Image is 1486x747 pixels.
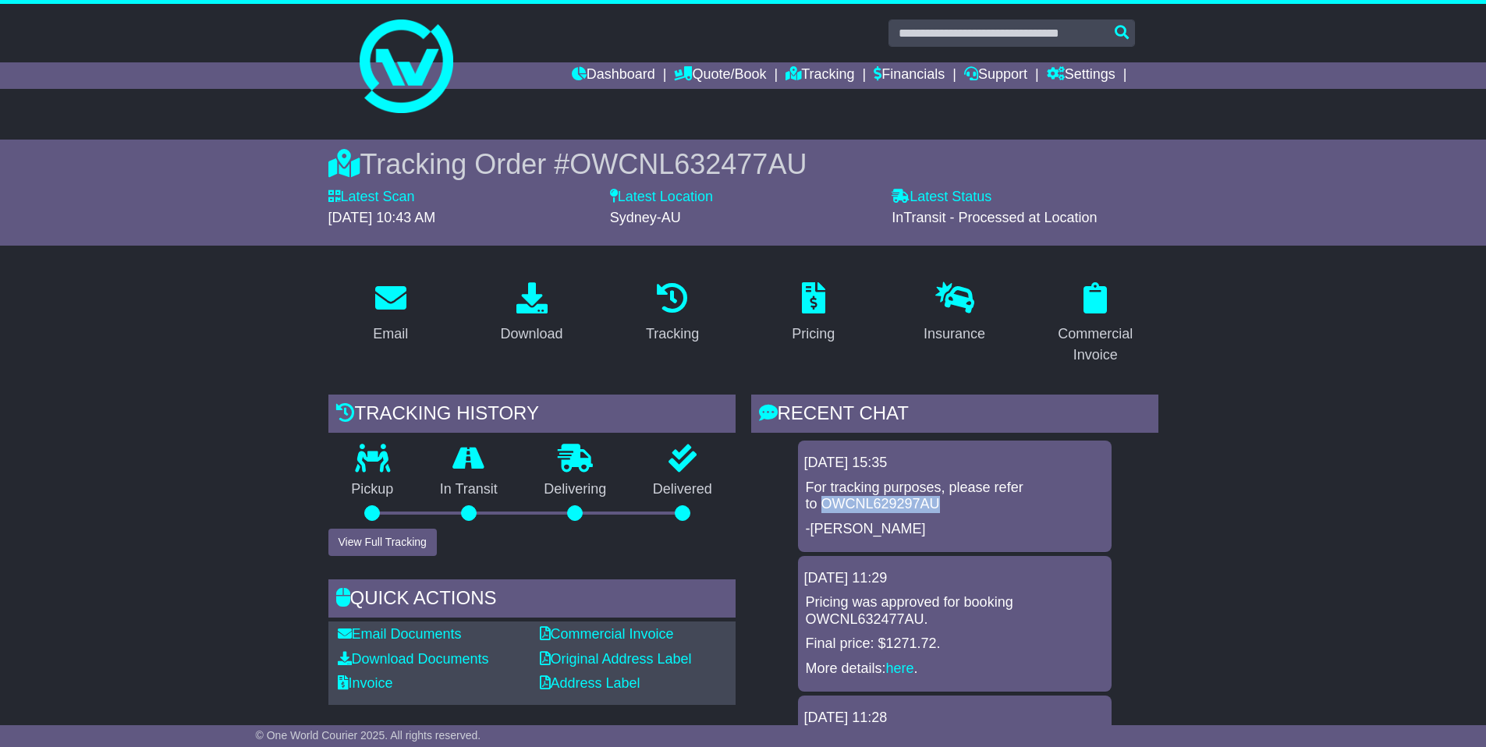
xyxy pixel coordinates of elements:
a: Commercial Invoice [540,626,674,642]
div: [DATE] 11:29 [804,570,1105,587]
div: Email [373,324,408,345]
span: Sydney-AU [610,210,681,225]
span: [DATE] 10:43 AM [328,210,436,225]
span: © One World Courier 2025. All rights reserved. [256,729,481,742]
div: RECENT CHAT [751,395,1158,437]
a: Invoice [338,675,393,691]
p: More details: . [806,660,1104,678]
a: Dashboard [572,62,655,89]
a: Email Documents [338,626,462,642]
p: Pickup [328,481,417,498]
div: Tracking [646,324,699,345]
a: Address Label [540,675,640,691]
p: Delivered [630,481,736,498]
div: Quick Actions [328,579,736,621]
label: Latest Location [610,189,713,206]
a: Original Address Label [540,651,692,667]
a: Download [490,277,573,350]
label: Latest Scan [328,189,415,206]
div: Pricing [792,324,835,345]
div: Commercial Invoice [1043,324,1148,366]
a: Tracking [636,277,709,350]
a: Pricing [782,277,845,350]
a: here [886,660,914,676]
p: Final price: $1271.72. [806,635,1104,653]
a: Email [363,277,418,350]
div: Tracking Order # [328,147,1158,181]
a: Commercial Invoice [1033,277,1158,371]
button: View Full Tracking [328,529,437,556]
div: Tracking history [328,395,736,437]
a: Support [964,62,1027,89]
div: [DATE] 15:35 [804,455,1105,472]
p: For tracking purposes, please refer to OWCNL629297AU [806,480,1104,513]
span: InTransit - Processed at Location [892,210,1097,225]
a: Insurance [913,277,995,350]
a: Settings [1047,62,1115,89]
div: Insurance [924,324,985,345]
span: OWCNL632477AU [569,148,807,180]
a: Tracking [786,62,854,89]
a: Quote/Book [674,62,766,89]
a: Download Documents [338,651,489,667]
p: Delivering [521,481,630,498]
p: In Transit [417,481,521,498]
p: Pricing was approved for booking OWCNL632477AU. [806,594,1104,628]
div: Download [500,324,562,345]
p: -[PERSON_NAME] [806,521,1104,538]
div: [DATE] 11:28 [804,710,1105,727]
label: Latest Status [892,189,991,206]
a: Financials [874,62,945,89]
